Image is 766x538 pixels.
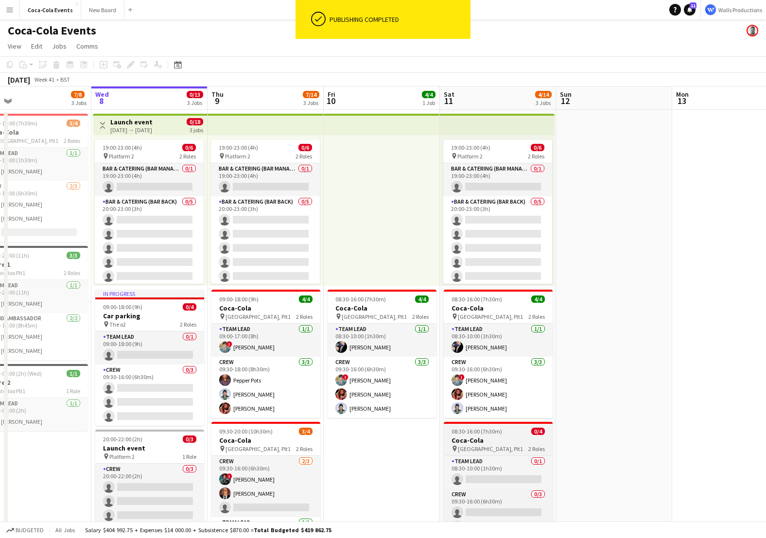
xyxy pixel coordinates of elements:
h3: Coca-Cola [328,304,436,312]
span: 1 Role [182,453,196,460]
div: Salary $404 992.75 + Expenses $14 000.00 + Subsistence $870.00 = [85,526,331,534]
div: 19:00-23:00 (4h)0/6 Platform 22 RolesBar & Catering (Bar Manager)0/119:00-23:00 (4h) Bar & Cateri... [443,140,552,284]
app-job-card: 19:00-23:00 (4h)0/6 Platform 22 RolesBar & Catering (Bar Manager)0/119:00-23:00 (4h) Bar & Cateri... [95,140,204,284]
span: 1/1 [67,370,80,377]
span: 10 [326,95,335,106]
h3: Car parking [95,312,204,320]
app-card-role: Team Lead0/108:30-10:00 (1h30m) [444,456,553,489]
div: In progress [95,290,204,297]
h3: Coca-Cola [211,304,320,312]
a: Jobs [48,40,70,52]
span: Fri [328,90,335,99]
span: 20:00-22:00 (2h) [103,435,142,443]
span: ! [343,374,348,380]
span: [GEOGRAPHIC_DATA], Plt1 [458,313,523,320]
span: 08:30-16:00 (7h30m) [335,295,386,303]
span: 0/4 [531,428,545,435]
span: Comms [76,42,98,51]
div: Publishing completed [330,15,467,24]
h3: Coca-Cola [444,436,553,445]
span: Thu [211,90,224,99]
h3: Launch event [110,118,153,126]
h3: Coca-Cola [444,304,553,312]
span: 2 Roles [296,153,312,160]
app-card-role: Crew0/309:30-16:00 (6h30m) [95,364,204,426]
span: 4/4 [299,295,313,303]
span: 08:30-16:00 (7h30m) [452,428,502,435]
div: 3 Jobs [536,99,551,106]
app-card-role: Bar & Catering (Bar Manager)0/119:00-23:00 (4h) [443,163,552,196]
div: [DATE] → [DATE] [110,126,153,134]
span: 0/6 [531,144,544,151]
div: 1 Job [422,99,435,106]
app-job-card: 20:00-22:00 (2h)0/3Launch event Platform 21 RoleCrew0/320:00-22:00 (2h) [95,430,204,525]
app-card-role: Bar & Catering (Bar Manager)0/119:00-23:00 (4h) [211,163,320,196]
span: Platform 2 [109,153,134,160]
div: 3 Jobs [71,99,87,106]
span: 09:30-20:00 (10h30m) [219,428,273,435]
span: 2 Roles [528,313,545,320]
div: 3 jobs [190,125,203,134]
span: View [8,42,21,51]
span: Wed [95,90,109,99]
div: 08:30-16:00 (7h30m)4/4Coca-Cola [GEOGRAPHIC_DATA], Plt12 RolesTeam Lead1/108:30-10:00 (1h30m)[PER... [328,290,436,418]
a: View [4,40,25,52]
span: 19:00-23:00 (4h) [103,144,142,151]
app-card-role: Team Lead1/108:30-10:00 (1h30m)[PERSON_NAME] [444,324,553,357]
app-card-role: Team Lead0/109:00-18:00 (9h) [95,331,204,364]
div: In progress09:00-18:00 (9h)0/4Car parking The o22 RolesTeam Lead0/109:00-18:00 (9h) Crew0/309:30-... [95,290,204,426]
span: Budgeted [16,527,44,534]
button: Budgeted [5,525,45,536]
span: 09:00-18:00 (9h) [103,303,142,311]
span: 0/13 [187,91,203,98]
app-card-role: Team Lead1/108:30-10:00 (1h30m)[PERSON_NAME] [328,324,436,357]
app-card-role: Bar & Catering (Bar Back)0/520:00-23:00 (3h) [211,196,320,286]
div: [DATE] [8,75,30,85]
a: Comms [72,40,102,52]
div: 08:30-16:00 (7h30m)4/4Coca-Cola [GEOGRAPHIC_DATA], Plt12 RolesTeam Lead1/108:30-10:00 (1h30m)[PER... [444,290,553,418]
span: 11 [442,95,454,106]
app-job-card: 09:00-18:00 (9h)4/4Coca-Cola [GEOGRAPHIC_DATA], Plt12 RolesTeam Lead1/109:00-17:00 (8h)![PERSON_N... [211,290,320,418]
span: Platform 2 [225,153,250,160]
span: Sun [560,90,572,99]
span: 2 Roles [528,445,545,452]
span: 2 Roles [296,313,313,320]
button: New Board [81,0,124,19]
span: Sat [444,90,454,99]
span: 2 Roles [296,445,313,452]
span: [GEOGRAPHIC_DATA], Plt1 [226,313,291,320]
span: All jobs [53,526,77,534]
a: 11 [684,4,696,16]
app-user-avatar: Mark Walls [747,25,758,36]
span: 4/4 [531,295,545,303]
span: 7/14 [303,91,319,98]
div: 3 Jobs [303,99,319,106]
app-card-role: Crew3/309:30-16:00 (6h30m)![PERSON_NAME][PERSON_NAME][PERSON_NAME] [328,357,436,418]
app-job-card: 19:00-23:00 (4h)0/6 Platform 22 RolesBar & Catering (Bar Manager)0/119:00-23:00 (4h) Bar & Cateri... [211,140,320,284]
span: 0/4 [183,303,196,311]
div: BST [60,76,70,83]
div: 3 Jobs [187,99,203,106]
span: ! [459,374,465,380]
span: Mon [676,90,689,99]
h3: Launch event [95,444,204,452]
span: [GEOGRAPHIC_DATA], Plt1 [342,313,407,320]
span: 1 Role [66,387,80,395]
span: The o2 [109,321,126,328]
button: Coca-Cola Events [20,0,81,19]
span: Platform 2 [109,453,135,460]
span: 8 [94,95,109,106]
span: 3/3 [67,252,80,259]
span: Jobs [52,42,67,51]
span: 2 Roles [528,153,544,160]
app-card-role: Bar & Catering (Bar Manager)0/119:00-23:00 (4h) [95,163,204,196]
span: [GEOGRAPHIC_DATA], Plt1 [458,445,523,452]
span: 12 [558,95,572,106]
span: 13 [675,95,689,106]
h1: Coca-Cola Events [8,23,96,38]
span: 0/6 [182,144,196,151]
span: 11 [690,2,696,9]
span: Walls Productions [718,6,762,14]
